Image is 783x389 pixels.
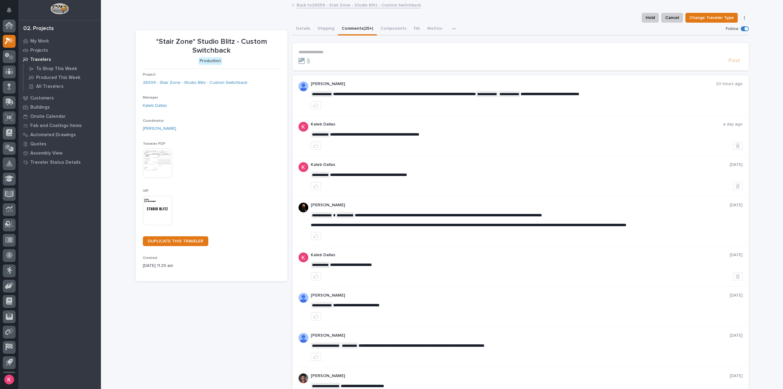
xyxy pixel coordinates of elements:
button: like this post [311,353,321,361]
p: [PERSON_NAME] [311,293,730,298]
button: like this post [311,272,321,280]
button: like this post [311,232,321,240]
a: Automated Drawings [18,130,101,139]
a: 26599 - Stair Zone - Studio Blitz - Custom Switchback [143,80,247,86]
button: Delete post [733,182,743,190]
a: Produced This Week [24,73,101,82]
p: All Travelers [36,84,64,89]
div: Production [199,57,222,65]
p: [DATE] [730,252,743,258]
p: [DATE] [730,333,743,338]
p: Onsite Calendar [30,114,66,119]
p: [DATE] [730,293,743,298]
a: To Shop This Week [24,64,101,73]
button: Post [726,57,743,64]
span: Hold [646,14,655,21]
span: Created [143,256,157,260]
button: Comments (25+) [338,23,377,36]
p: [PERSON_NAME] [311,373,730,379]
p: [DATE] [730,203,743,208]
img: ACg8ocJFQJZtOpq0mXhEl6L5cbQXDkmdPAf0fdoBPnlMfqfX=s96-c [299,162,308,172]
button: FAI [410,23,424,36]
p: Buildings [30,105,50,110]
div: 02. Projects [23,25,54,32]
button: Change Traveler Type [685,13,738,23]
button: Cancel [661,13,683,23]
button: Delete post [733,142,743,150]
a: Back to26599 - Stair Zone - Studio Blitz - Custom Switchback [297,1,421,8]
img: AOh14GjpcA6ydKGAvwfezp8OhN30Q3_1BHk5lQOeczEvCIoEuGETHm2tT-JUDAHyqffuBe4ae2BInEDZwLlH3tcCd_oYlV_i4... [299,81,308,91]
p: [DATE] 11:29 am [143,263,280,269]
span: Manager [143,96,158,99]
p: Quotes [30,141,46,147]
p: [DATE] [730,162,743,167]
p: [PERSON_NAME] [311,333,730,338]
a: Assembly View [18,148,101,158]
img: ACg8ocJFQJZtOpq0mXhEl6L5cbQXDkmdPAf0fdoBPnlMfqfX=s96-c [299,122,308,132]
p: Kaleb Dallas [311,252,730,258]
button: Shipping [314,23,338,36]
p: My Work [30,39,49,44]
p: To Shop This Week [36,66,77,72]
p: Produced This Week [36,75,80,80]
p: [DATE] [730,373,743,379]
button: Notifications [3,4,16,17]
a: Quotes [18,139,101,148]
p: a day ago [723,122,743,127]
img: AOh14GjpcA6ydKGAvwfezp8OhN30Q3_1BHk5lQOeczEvCIoEuGETHm2tT-JUDAHyqffuBe4ae2BInEDZwLlH3tcCd_oYlV_i4... [299,333,308,343]
button: Components [377,23,410,36]
span: Traveler PDF [143,142,165,146]
img: ACg8ocJFQJZtOpq0mXhEl6L5cbQXDkmdPAf0fdoBPnlMfqfX=s96-c [299,252,308,262]
a: Buildings [18,103,101,112]
p: Fab and Coatings Items [30,123,82,129]
p: Automated Drawings [30,132,76,138]
button: like this post [311,101,321,109]
p: [PERSON_NAME] [311,81,716,87]
p: [PERSON_NAME] [311,203,730,208]
span: VIP [143,189,149,193]
span: DUPLICATE THIS TRAVELER [148,239,203,243]
button: users-avatar [3,373,16,386]
p: *Stair Zone* Studio Blitz - Custom Switchback [143,37,280,55]
a: My Work [18,36,101,46]
button: Delete post [733,272,743,280]
a: Travelers [18,55,101,64]
button: like this post [311,312,321,320]
span: Project [143,73,156,77]
p: Travelers [30,57,51,62]
p: Projects [30,48,48,53]
p: Customers [30,95,54,101]
button: Details [292,23,314,36]
a: [PERSON_NAME] [143,125,176,132]
a: All Travelers [24,82,101,91]
span: Post [729,57,740,64]
span: Cancel [665,14,679,21]
a: Kaleb Dallas [143,103,167,109]
span: Change Traveler Type [689,14,734,21]
p: Follow [726,26,738,32]
a: Fab and Coatings Items [18,121,101,130]
a: Projects [18,46,101,55]
a: DUPLICATE THIS TRAVELER [143,236,208,246]
p: Traveler Status Details [30,160,81,165]
p: Kaleb Dallas [311,122,723,127]
button: Hold [642,13,659,23]
a: Traveler Status Details [18,158,101,167]
a: Customers [18,93,101,103]
img: zmKUmRVDQjmBLfnAs97p [299,203,308,212]
p: 20 hours ago [716,81,743,87]
img: Workspace Logo [50,3,69,14]
img: AOh14GjpcA6ydKGAvwfezp8OhN30Q3_1BHk5lQOeczEvCIoEuGETHm2tT-JUDAHyqffuBe4ae2BInEDZwLlH3tcCd_oYlV_i4... [299,293,308,303]
button: like this post [311,182,321,190]
button: like this post [311,142,321,150]
div: Notifications [8,7,16,17]
p: Kaleb Dallas [311,162,730,167]
img: ROij9lOReuV7WqYxWfnW [299,373,308,383]
button: Metrics [424,23,446,36]
span: Coordinator [143,119,164,123]
a: Onsite Calendar [18,112,101,121]
p: Assembly View [30,151,62,156]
